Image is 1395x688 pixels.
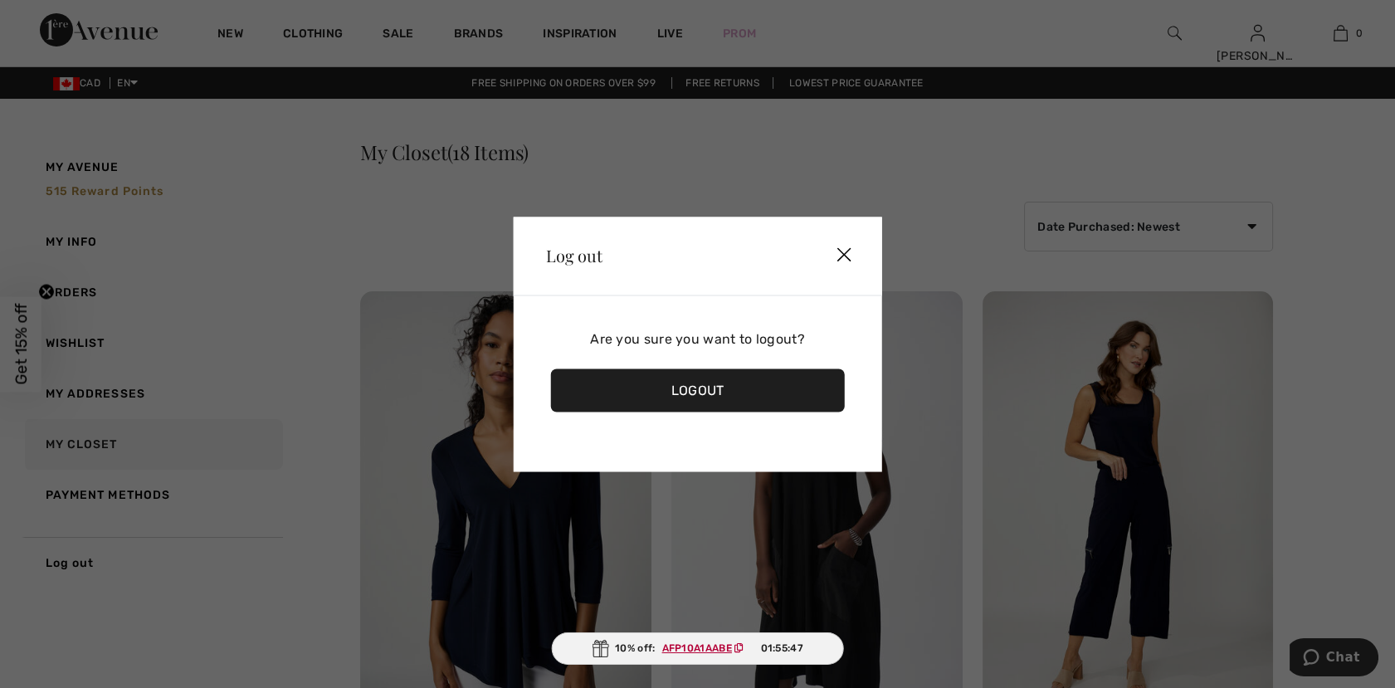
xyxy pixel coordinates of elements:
[592,640,608,657] img: Gift.svg
[662,642,732,654] ins: AFP10A1AABE
[551,632,844,665] div: 10% off:
[550,329,845,349] p: Are you sure you want to logout?
[37,12,71,27] span: Chat
[546,247,788,264] h3: Log out
[760,641,802,656] span: 01:55:47
[550,368,845,412] div: Logout
[819,230,869,281] img: X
